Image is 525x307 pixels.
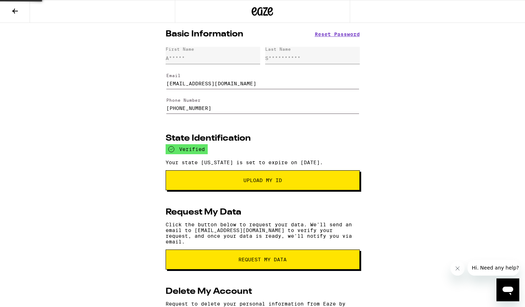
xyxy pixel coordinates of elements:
[166,134,251,143] h2: State Identification
[166,92,360,117] form: Edit Phone Number
[166,287,252,296] h2: Delete My Account
[166,73,181,78] label: Email
[238,257,287,262] span: request my data
[166,67,360,92] form: Edit Email Address
[243,178,282,183] span: Upload My ID
[166,170,360,190] button: Upload My ID
[166,98,201,102] label: Phone Number
[450,261,465,276] iframe: Close message
[468,260,519,276] iframe: Message from company
[166,30,243,39] h2: Basic Information
[265,47,291,51] div: Last Name
[166,144,208,154] div: verified
[315,32,360,37] button: Reset Password
[166,250,360,270] button: request my data
[496,278,519,301] iframe: Button to launch messaging window
[166,222,360,245] p: Click the button below to request your data. We'll send an email to [EMAIL_ADDRESS][DOMAIN_NAME] ...
[166,208,241,217] h2: Request My Data
[166,47,194,51] div: First Name
[166,160,360,165] p: Your state [US_STATE] is set to expire on [DATE].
